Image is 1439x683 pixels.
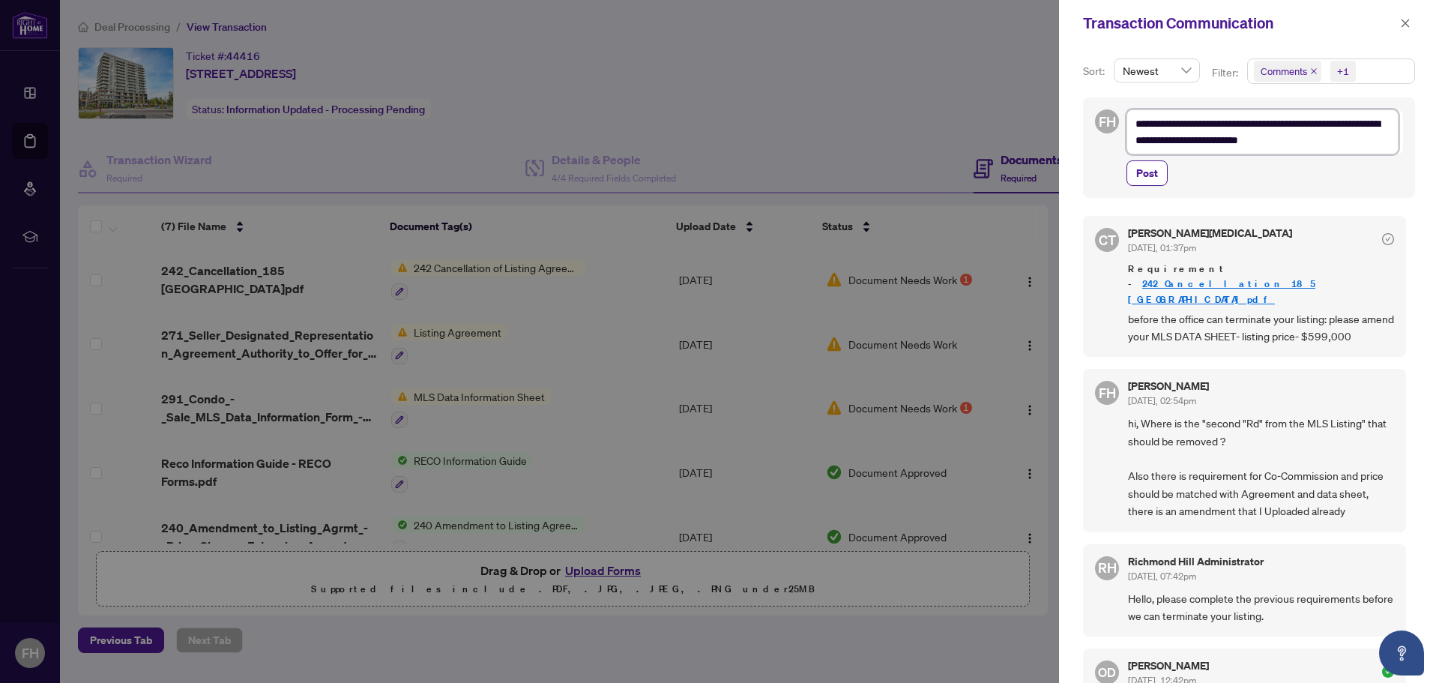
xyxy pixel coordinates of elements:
[1128,310,1394,346] span: before the office can terminate your listing: please amend your MLS DATA SHEET- listing price- $5...
[1128,556,1264,567] h5: Richmond Hill Administrator
[1128,242,1196,253] span: [DATE], 01:37pm
[1099,382,1116,403] span: FH
[1123,59,1191,82] span: Newest
[1382,233,1394,245] span: check-circle
[1099,111,1116,132] span: FH
[1128,415,1394,520] span: hi, Where is the "second "Rd" from the MLS Listing" that should be removed ? Also there is requir...
[1310,67,1318,75] span: close
[1098,663,1116,682] span: OD
[1261,64,1307,79] span: Comments
[1128,395,1196,406] span: [DATE], 02:54pm
[1337,64,1349,79] div: +1
[1400,18,1411,28] span: close
[1083,12,1396,34] div: Transaction Communication
[1098,557,1117,578] span: RH
[1379,631,1424,676] button: Open asap
[1136,161,1158,185] span: Post
[1128,381,1209,391] h5: [PERSON_NAME]
[1254,61,1321,82] span: Comments
[1083,63,1108,79] p: Sort:
[1128,590,1394,625] span: Hello, please complete the previous requirements before we can terminate your listing.
[1382,666,1394,678] span: check-circle
[1128,228,1292,238] h5: [PERSON_NAME][MEDICAL_DATA]
[1126,160,1168,186] button: Post
[1099,229,1116,250] span: CT
[1128,277,1315,305] a: 242_Cancellation_185 [GEOGRAPHIC_DATA]pdf
[1128,661,1209,671] h5: [PERSON_NAME]
[1212,64,1240,81] p: Filter:
[1128,262,1394,307] span: Requirement -
[1128,571,1196,582] span: [DATE], 07:42pm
